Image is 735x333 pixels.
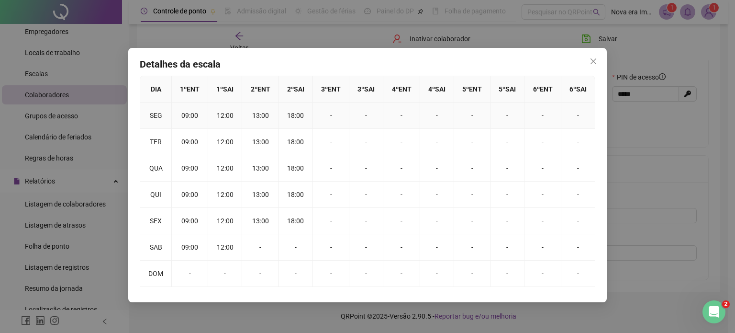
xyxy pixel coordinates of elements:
[561,261,595,287] td: -
[454,103,490,129] td: -
[505,85,516,93] span: SAI
[561,129,595,155] td: -
[561,182,595,208] td: -
[702,300,725,323] iframe: Intercom live chat
[383,234,420,261] td: -
[279,182,313,208] td: 18:00
[383,155,420,182] td: -
[490,103,524,129] td: -
[140,103,172,129] td: SEG
[242,261,278,287] td: -
[140,234,172,261] td: SAB
[435,85,445,93] span: SAI
[208,261,242,287] td: -
[257,85,270,93] span: ENT
[383,208,420,234] td: -
[420,155,454,182] td: -
[140,57,595,71] h4: Detalhes da escala
[561,208,595,234] td: -
[490,155,524,182] td: -
[349,155,383,182] td: -
[242,234,278,261] td: -
[313,155,349,182] td: -
[242,129,278,155] td: 13:00
[490,182,524,208] td: -
[383,103,420,129] td: -
[524,234,561,261] td: -
[242,103,278,129] td: 13:00
[140,208,172,234] td: SEX
[383,261,420,287] td: -
[242,155,278,182] td: 13:00
[383,182,420,208] td: -
[524,76,561,103] th: 6 º
[454,234,490,261] td: -
[279,76,313,103] th: 2 º
[279,129,313,155] td: 18:00
[349,76,383,103] th: 3 º
[540,85,553,93] span: ENT
[490,208,524,234] td: -
[172,234,208,261] td: 09:00
[490,234,524,261] td: -
[454,155,490,182] td: -
[399,85,412,93] span: ENT
[313,103,349,129] td: -
[313,261,349,287] td: -
[524,261,561,287] td: -
[576,85,587,93] span: SAI
[349,182,383,208] td: -
[524,103,561,129] td: -
[208,208,242,234] td: 12:00
[420,129,454,155] td: -
[151,85,161,93] span: DIA
[208,129,242,155] td: 12:00
[313,208,349,234] td: -
[524,155,561,182] td: -
[364,85,375,93] span: SAI
[172,155,208,182] td: 09:00
[420,182,454,208] td: -
[524,208,561,234] td: -
[561,76,595,103] th: 6 º
[349,103,383,129] td: -
[349,208,383,234] td: -
[454,208,490,234] td: -
[328,85,341,93] span: ENT
[294,85,304,93] span: SAI
[208,182,242,208] td: 12:00
[140,155,172,182] td: QUA
[349,129,383,155] td: -
[454,76,490,103] th: 5 º
[242,76,278,103] th: 2 º
[279,208,313,234] td: 18:00
[420,76,454,103] th: 4 º
[208,155,242,182] td: 12:00
[490,129,524,155] td: -
[454,182,490,208] td: -
[454,261,490,287] td: -
[279,103,313,129] td: 18:00
[279,155,313,182] td: 18:00
[208,103,242,129] td: 12:00
[420,103,454,129] td: -
[242,182,278,208] td: 13:00
[383,129,420,155] td: -
[140,182,172,208] td: QUI
[187,85,200,93] span: ENT
[172,261,208,287] td: -
[420,208,454,234] td: -
[383,76,420,103] th: 4 º
[140,261,172,287] td: DOM
[454,129,490,155] td: -
[172,182,208,208] td: 09:00
[420,234,454,261] td: -
[420,261,454,287] td: -
[140,129,172,155] td: TER
[313,182,349,208] td: -
[279,234,313,261] td: -
[172,76,208,103] th: 1 º
[561,234,595,261] td: -
[313,129,349,155] td: -
[469,85,482,93] span: ENT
